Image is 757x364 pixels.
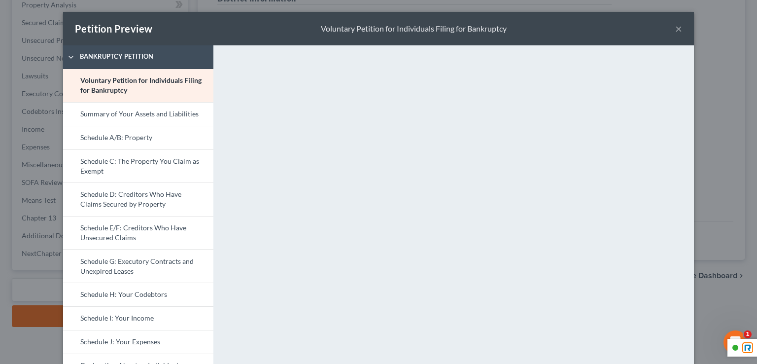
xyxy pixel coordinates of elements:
[63,249,213,283] a: Schedule G: Executory Contracts and Unexpired Leases
[63,330,213,354] a: Schedule J: Your Expenses
[63,306,213,330] a: Schedule I: Your Income
[75,22,152,36] div: Petition Preview
[321,23,507,35] div: Voluntary Petition for Individuals Filing for Bankruptcy
[744,330,752,338] span: 1
[63,283,213,306] a: Schedule H: Your Codebtors
[63,126,213,149] a: Schedule A/B: Property
[63,102,213,126] a: Summary of Your Assets and Liabilities
[63,182,213,216] a: Schedule D: Creditors Who Have Claims Secured by Property
[75,52,214,62] span: Bankruptcy Petition
[63,149,213,183] a: Schedule C: The Property You Claim as Exempt
[723,330,747,354] iframe: Intercom live chat
[63,216,213,250] a: Schedule E/F: Creditors Who Have Unsecured Claims
[63,69,213,102] a: Voluntary Petition for Individuals Filing for Bankruptcy
[675,23,682,35] button: ×
[63,45,213,69] a: Bankruptcy Petition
